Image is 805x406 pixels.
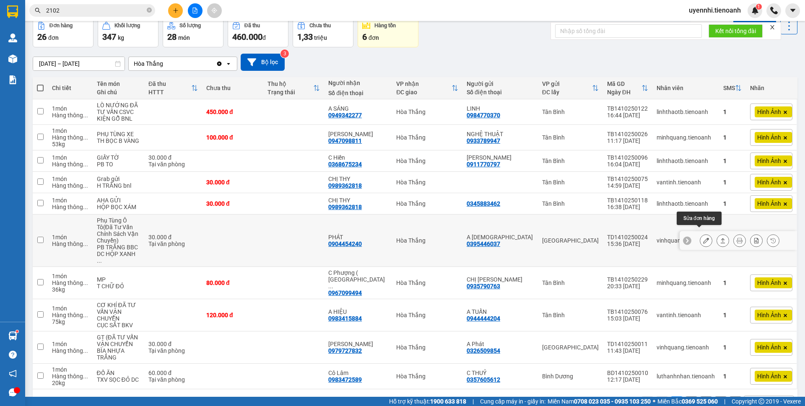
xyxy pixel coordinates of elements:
div: Mã GD [607,80,641,87]
div: Số lượng [179,23,201,28]
div: Tại văn phòng [148,240,198,247]
div: 0326509854 [467,347,500,354]
div: Số điện thoại [467,89,534,96]
span: notification [9,370,17,378]
div: C Hiền [328,154,388,161]
div: Hòa Thắng [396,344,458,351]
button: aim [207,3,222,18]
span: uyennhi.tienoanh - In: [47,24,153,39]
div: LINH [467,105,534,112]
div: TB1410250075 [607,176,648,182]
div: 450.000 đ [206,109,259,115]
div: Sửa đơn hàng [700,234,712,247]
div: 1 món [52,127,88,134]
button: Khối lượng347kg [98,17,158,47]
div: 16:38 [DATE] [607,204,648,210]
div: Tại văn phòng [148,347,198,354]
span: 28 [167,32,177,42]
input: Nhập số tổng đài [555,24,702,38]
th: Toggle SortBy [603,77,652,99]
div: Ngày ĐH [607,89,641,96]
div: PB TO [97,161,140,168]
div: KIỆN GỖ BNL [97,115,140,122]
img: solution-icon [8,75,17,84]
div: Đã thu [244,23,260,28]
div: Hòa Thắng [396,279,458,286]
span: ... [328,283,333,290]
div: 0933789947 [467,137,500,144]
div: Trạng thái [267,89,314,96]
div: Hòa Thắng [396,109,458,115]
div: Tân Bình [542,158,599,164]
div: Người nhận [328,80,388,86]
div: TB1410250076 [607,308,648,315]
span: Hình Ảnh [757,134,781,141]
div: 0357605612 [467,376,500,383]
div: linhthaotb.tienoanh [657,158,715,164]
div: ĐC giao [396,89,452,96]
div: A SÁNG [328,105,388,112]
img: warehouse-icon [8,331,17,340]
div: 0935790763 [467,283,500,290]
div: 0989362818 [328,204,362,210]
div: vinhquang.tienoanh [657,237,715,244]
div: 1 [723,200,742,207]
span: 1 [757,4,760,10]
div: minhquang.tienoanh [657,279,715,286]
div: 60.000 đ [148,370,198,376]
div: 1 [723,279,742,286]
svg: Clear value [216,60,223,67]
span: Hình Ảnh [757,372,781,380]
div: [GEOGRAPHIC_DATA] [542,237,599,244]
div: 11:17 [DATE] [607,137,648,144]
div: 15:36 [DATE] [607,240,648,247]
div: C GIANG [328,341,388,347]
div: VP gửi [542,80,592,87]
span: HT1510250002 - [47,24,153,39]
div: Ghi chú [97,89,140,96]
span: ... [83,204,88,210]
div: Hàng thông thường [52,279,88,286]
div: Tại văn phòng [148,161,198,168]
div: TD1410250011 [607,341,648,347]
span: triệu [314,34,327,41]
div: 30.000 đ [148,341,198,347]
div: Tân Bình [542,279,599,286]
strong: Nhận: [5,49,149,71]
div: 0944444204 [467,315,500,322]
div: Tân Bình [542,134,599,141]
div: Hàng thông thường [52,134,88,141]
span: close [769,24,775,30]
div: Sửa đơn hàng [677,212,722,225]
img: phone-icon [770,7,778,14]
div: TB1410250229 [607,276,648,283]
div: 15:03 [DATE] [607,315,648,322]
button: Kết nối tổng đài [709,24,763,38]
div: vantinh.tienoanh [657,179,715,186]
div: 1 món [52,176,88,182]
div: 0983472589 [328,376,362,383]
div: 0989362818 [328,182,362,189]
div: 0904454240 [328,240,362,247]
div: 1 [723,134,742,141]
div: TH BỌC B VÀNG [97,137,140,144]
button: Đã thu460.000đ [228,17,288,47]
div: 1 [723,373,742,380]
div: CƠ KHÍ ĐÃ TƯ VẤN VẬN CHUYỂN [97,302,140,322]
button: plus [168,3,183,18]
div: Khối lượng [114,23,140,28]
div: AHA GỬI [97,197,140,204]
img: warehouse-icon [8,34,17,42]
div: 11:43 [DATE] [607,347,648,354]
div: Grab gửi [97,176,140,182]
div: ĐC lấy [542,89,592,96]
div: MINH ĐẠT [467,154,534,161]
div: Hàng thông thường [52,112,88,119]
span: close-circle [147,7,152,15]
div: Tại văn phòng [148,376,198,383]
button: Số lượng28món [163,17,223,47]
div: 1 [723,179,742,186]
span: ... [83,112,88,119]
div: PHỤ TÙNG XE [97,131,140,137]
div: 0979727832 [328,347,362,354]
